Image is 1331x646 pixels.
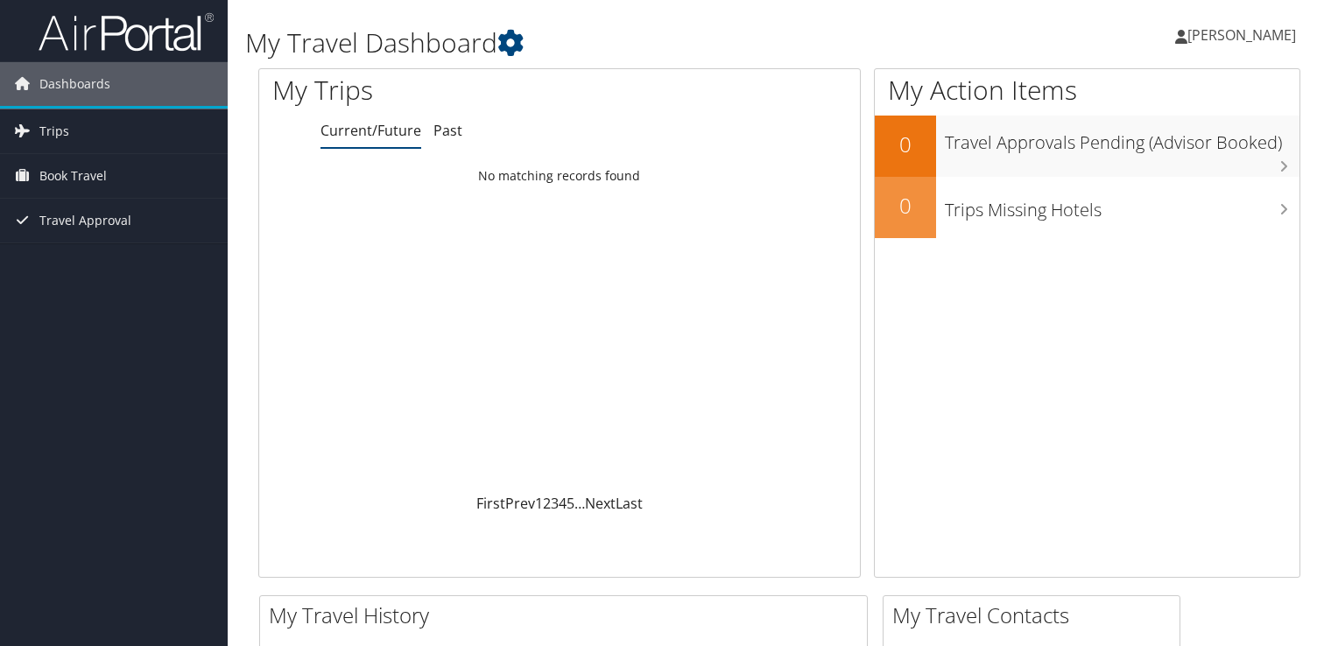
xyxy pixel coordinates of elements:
a: Next [585,494,616,513]
a: 3 [551,494,559,513]
span: Travel Approval [39,199,131,242]
a: Last [616,494,643,513]
h2: My Travel History [269,600,867,630]
h1: My Trips [272,72,596,109]
a: Prev [505,494,535,513]
img: airportal-logo.png [39,11,214,53]
a: 0Travel Approvals Pending (Advisor Booked) [875,116,1299,177]
span: … [574,494,585,513]
a: 2 [543,494,551,513]
a: [PERSON_NAME] [1175,9,1313,61]
a: Past [433,121,462,140]
h2: My Travel Contacts [892,600,1180,630]
h2: 0 [875,191,936,221]
span: Trips [39,109,69,153]
h1: My Travel Dashboard [245,25,957,61]
a: 5 [567,494,574,513]
a: 0Trips Missing Hotels [875,177,1299,238]
h1: My Action Items [875,72,1299,109]
a: 1 [535,494,543,513]
td: No matching records found [259,160,860,192]
h2: 0 [875,130,936,159]
h3: Trips Missing Hotels [945,189,1299,222]
span: [PERSON_NAME] [1187,25,1296,45]
a: 4 [559,494,567,513]
a: Current/Future [320,121,421,140]
span: Dashboards [39,62,110,106]
span: Book Travel [39,154,107,198]
h3: Travel Approvals Pending (Advisor Booked) [945,122,1299,155]
a: First [476,494,505,513]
